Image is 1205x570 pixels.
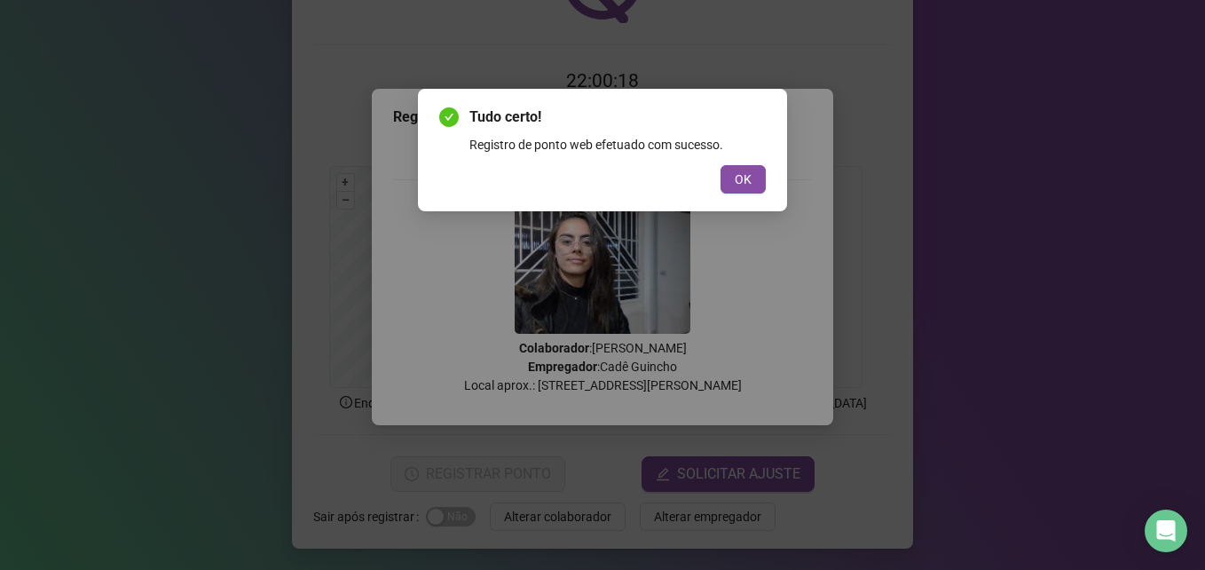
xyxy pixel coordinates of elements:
span: OK [735,170,752,189]
div: Open Intercom Messenger [1145,510,1187,552]
button: OK [721,165,766,194]
div: Registro de ponto web efetuado com sucesso. [469,135,766,154]
span: Tudo certo! [469,107,766,128]
span: check-circle [439,107,459,127]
